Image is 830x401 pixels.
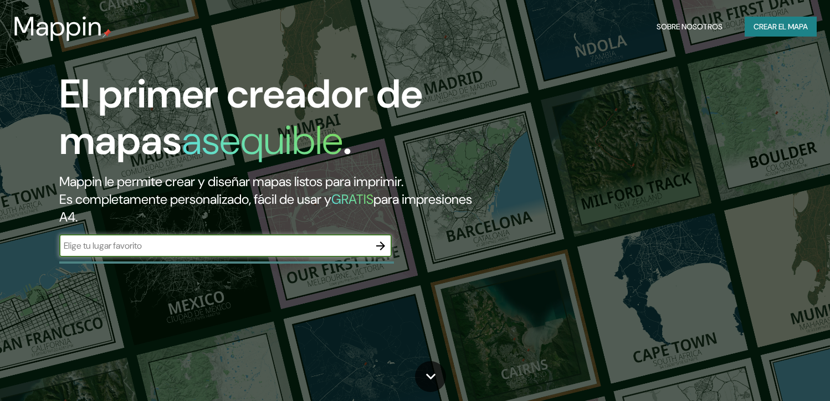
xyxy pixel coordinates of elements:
h3: Mappin [13,11,103,42]
img: mappin-pin [103,29,111,38]
button: Crear el mapa [745,17,817,37]
h2: Mappin le permite crear y diseñar mapas listos para imprimir. Es completamente personalizado, fác... [59,173,474,226]
font: Crear el mapa [754,20,808,34]
button: Sobre nosotros [652,17,727,37]
input: Elige tu lugar favorito [59,239,370,252]
h1: asequible [182,115,343,166]
h1: El primer creador de mapas . [59,71,474,173]
font: Sobre nosotros [657,20,723,34]
h5: GRATIS [331,191,373,208]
